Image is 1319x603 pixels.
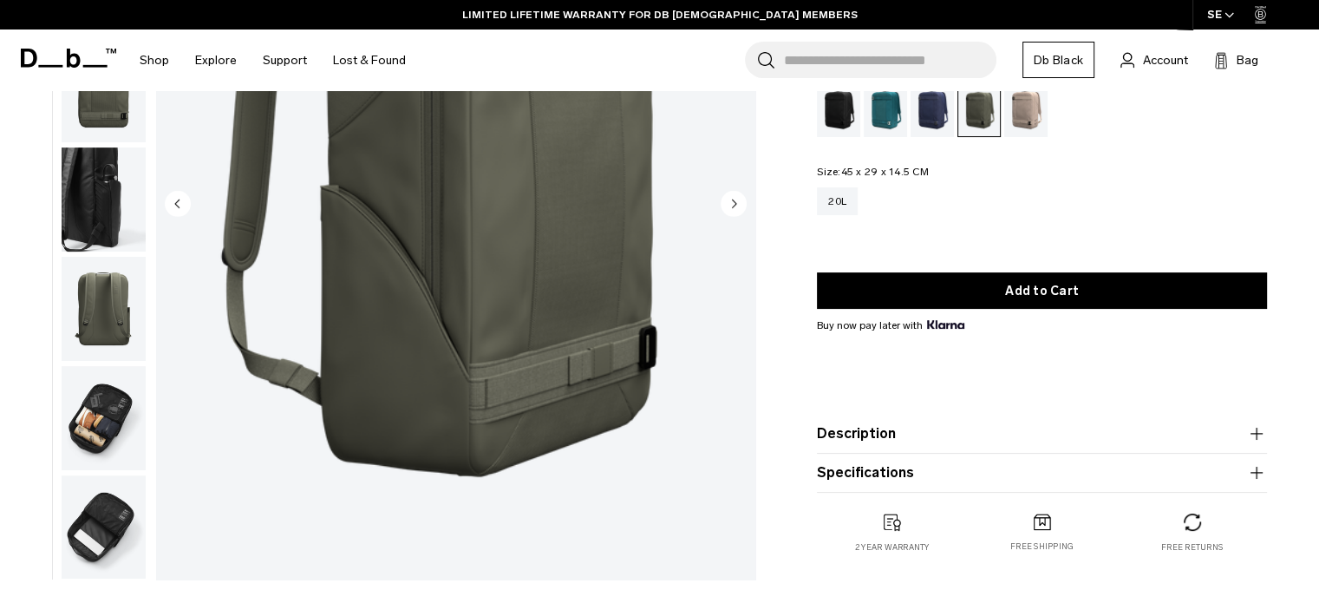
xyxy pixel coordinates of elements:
span: Buy now pay later with [817,318,964,333]
a: 20L [817,187,858,215]
a: Explore [195,29,237,91]
legend: Size: [817,167,929,177]
span: Bag [1237,51,1258,69]
button: Next slide [721,190,747,220]
img: Daypack 20L Moss Green [62,147,146,252]
p: 2 year warranty [855,541,930,554]
a: Shop [140,29,169,91]
a: Moss Green [957,83,1001,137]
img: Daypack 20L Moss Green [62,475,146,580]
img: Daypack 20L Moss Green [62,257,146,361]
button: Daypack 20L Moss Green [61,475,147,580]
button: Daypack 20L Moss Green [61,147,147,252]
a: Db Black [1022,42,1094,78]
button: Add to Cart [817,272,1267,309]
a: Support [263,29,307,91]
p: Free returns [1161,541,1223,554]
a: Black Out [817,83,860,137]
a: Midnight Teal [864,83,907,137]
a: LIMITED LIFETIME WARRANTY FOR DB [DEMOGRAPHIC_DATA] MEMBERS [462,7,858,23]
a: Blue Hour [911,83,954,137]
a: Lost & Found [333,29,406,91]
span: 45 x 29 x 14.5 CM [840,166,928,178]
img: Daypack 20L Moss Green [62,366,146,470]
span: Account [1143,51,1188,69]
button: Daypack 20L Moss Green [61,365,147,471]
button: Previous slide [165,190,191,220]
a: Fogbow Beige [1004,83,1048,137]
nav: Main Navigation [127,29,419,91]
button: Bag [1214,49,1258,70]
img: {"height" => 20, "alt" => "Klarna"} [927,320,964,329]
button: Daypack 20L Moss Green [61,256,147,362]
a: Account [1120,49,1188,70]
button: Specifications [817,462,1267,483]
button: Description [817,423,1267,444]
p: Free shipping [1010,541,1074,554]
